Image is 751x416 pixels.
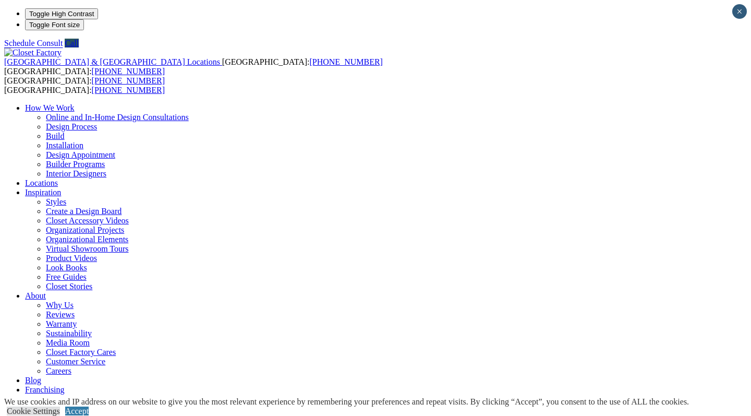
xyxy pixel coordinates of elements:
[46,329,92,338] a: Sustainability
[46,319,77,328] a: Warranty
[46,301,74,310] a: Why Us
[4,57,222,66] a: [GEOGRAPHIC_DATA] & [GEOGRAPHIC_DATA] Locations
[46,150,115,159] a: Design Appointment
[46,235,128,244] a: Organizational Elements
[29,21,80,29] span: Toggle Font size
[92,86,165,94] a: [PHONE_NUMBER]
[4,39,63,47] a: Schedule Consult
[46,169,106,178] a: Interior Designers
[46,197,66,206] a: Styles
[46,348,116,356] a: Closet Factory Cares
[46,122,97,131] a: Design Process
[25,179,58,187] a: Locations
[4,48,62,57] img: Closet Factory
[46,254,97,263] a: Product Videos
[92,76,165,85] a: [PHONE_NUMBER]
[4,57,220,66] span: [GEOGRAPHIC_DATA] & [GEOGRAPHIC_DATA] Locations
[4,57,383,76] span: [GEOGRAPHIC_DATA]: [GEOGRAPHIC_DATA]:
[25,19,84,30] button: Toggle Font size
[732,4,747,19] button: Close
[46,310,75,319] a: Reviews
[46,244,129,253] a: Virtual Showroom Tours
[46,207,122,216] a: Create a Design Board
[7,407,60,415] a: Cookie Settings
[25,188,61,197] a: Inspiration
[25,8,98,19] button: Toggle High Contrast
[25,291,46,300] a: About
[46,272,87,281] a: Free Guides
[4,397,689,407] div: We use cookies and IP address on our website to give you the most relevant experience by remember...
[25,103,75,112] a: How We Work
[46,216,129,225] a: Closet Accessory Videos
[46,113,189,122] a: Online and In-Home Design Consultations
[46,132,65,140] a: Build
[29,10,94,18] span: Toggle High Contrast
[46,366,71,375] a: Careers
[65,39,79,47] a: Call
[46,338,90,347] a: Media Room
[46,357,105,366] a: Customer Service
[65,407,89,415] a: Accept
[46,282,92,291] a: Closet Stories
[4,76,165,94] span: [GEOGRAPHIC_DATA]: [GEOGRAPHIC_DATA]:
[46,225,124,234] a: Organizational Projects
[25,376,41,385] a: Blog
[92,67,165,76] a: [PHONE_NUMBER]
[309,57,382,66] a: [PHONE_NUMBER]
[25,385,65,394] a: Franchising
[46,263,87,272] a: Look Books
[46,160,105,169] a: Builder Programs
[46,141,83,150] a: Installation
